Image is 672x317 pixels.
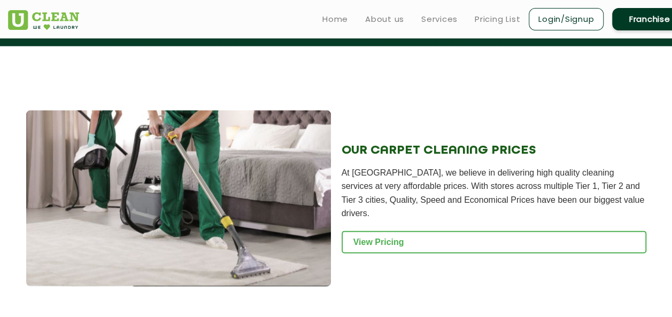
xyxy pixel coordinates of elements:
[365,13,404,26] a: About us
[421,13,458,26] a: Services
[8,10,79,30] img: UClean Laundry and Dry Cleaning
[342,166,646,220] p: At [GEOGRAPHIC_DATA], we believe in delivering high quality cleaning services at very affordable ...
[475,13,520,26] a: Pricing List
[342,231,646,253] a: View Pricing
[322,13,348,26] a: Home
[529,8,604,30] a: Login/Signup
[342,144,646,157] h2: OUR CARPET CLEANING PRICES
[26,110,331,287] img: Carpet Cleaning Service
